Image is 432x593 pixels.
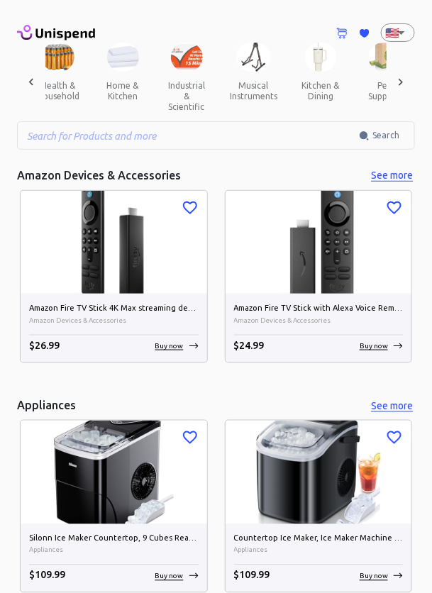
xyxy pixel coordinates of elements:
span: Appliances [29,545,199,556]
img: Musical Instruments [236,43,272,72]
img: Silonn Ice Maker Countertop, 9 Cubes Ready in 6 Mins, 26lbs in 24Hrs, Self-Cleaning Ice Machine w... [21,421,207,523]
button: home & kitchen [91,72,155,110]
img: Amazon Fire TV Stick with Alexa Voice Remote (includes TV controls), free &amp; live TV without c... [226,191,412,294]
button: See more [370,167,415,184]
button: health & household [26,72,91,110]
h5: Appliances [17,398,76,413]
h6: Amazon Fire TV Stick 4K Max streaming device, Wi-Fi 6, Alexa Voice Remote (includes TV controls) [29,302,199,315]
img: Amazon Fire TV Stick 4K Max streaming device, Wi-Fi 6, Alexa Voice Remote (includes TV controls) ... [21,191,207,294]
h6: Countertop Ice Maker, Ice Maker Machine 6 Mins 9 Bullet Ice, 26.5lbs/24Hrs, Portable Ice Maker Ma... [234,533,404,545]
span: $ 109.99 [29,570,65,581]
span: Search [372,128,399,143]
span: $ 26.99 [29,340,60,351]
img: Industrial & Scientific [171,43,203,72]
button: musical instruments [218,72,289,110]
img: Kitchen & Dining [305,43,337,72]
span: Appliances [234,545,404,556]
h5: Amazon Devices & Accessories [17,168,181,183]
button: industrial & scientific [155,72,218,121]
img: Pet Supplies [369,43,401,72]
span: $ 24.99 [234,340,265,351]
p: Buy now [155,571,184,582]
img: Health & Household [42,43,74,72]
input: Search for Products and more [17,121,359,150]
span: Amazon Devices & Accessories [29,315,199,326]
button: See more [370,397,415,415]
span: $ 109.99 [234,570,270,581]
span: Amazon Devices & Accessories [234,315,404,326]
div: 🇺🇸 [381,23,415,42]
p: Buy now [360,340,388,351]
p: 🇺🇸 [385,24,392,41]
img: Countertop Ice Maker, Ice Maker Machine 6 Mins 9 Bullet Ice, 26.5lbs/24Hrs, Portable Ice Maker Ma... [226,421,412,523]
button: pet supplies [353,72,416,110]
h6: Amazon Fire TV Stick with Alexa Voice Remote (includes TV controls), free &amp; live TV without c... [234,302,404,315]
p: Buy now [155,340,184,351]
img: Home & Kitchen [107,43,139,72]
h6: Silonn Ice Maker Countertop, 9 Cubes Ready in 6 Mins, 26lbs in 24Hrs, Self-Cleaning Ice Machine w... [29,533,199,545]
p: Buy now [360,571,388,582]
button: kitchen & dining [289,72,353,110]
